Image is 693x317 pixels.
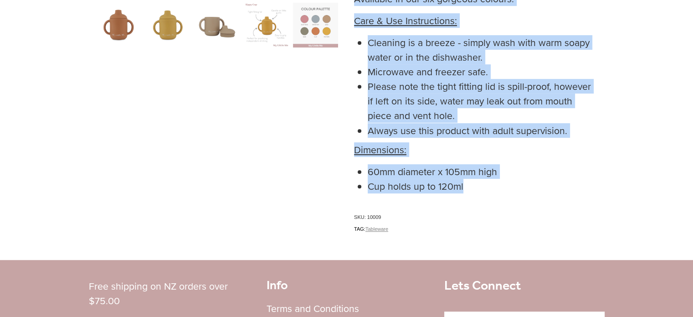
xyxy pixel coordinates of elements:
h2: Info [267,279,427,294]
li: Please note the tight fitting lid is spill-proof, however if left on its side, water may leak out... [368,79,597,123]
span: TAG: [354,227,597,239]
a: Terms and Conditions [267,301,359,315]
u: Care & Use Instructions: [354,14,457,27]
a: Tableware [365,226,388,232]
li: Cup holds up to 120ml [368,179,597,193]
li: Cleaning is a breeze - simply wash with warm soapy water or in the dishwasher. [368,35,597,64]
li: Always use this product with adult supervision. [368,123,597,138]
u: Dimensions: [354,143,406,156]
li: Microwave and freezer safe. [368,64,597,79]
h3: Lets Connect [444,279,605,294]
li: 60mm diameter x 105mm high [368,164,597,179]
span: SKU: 10009 [354,215,597,227]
